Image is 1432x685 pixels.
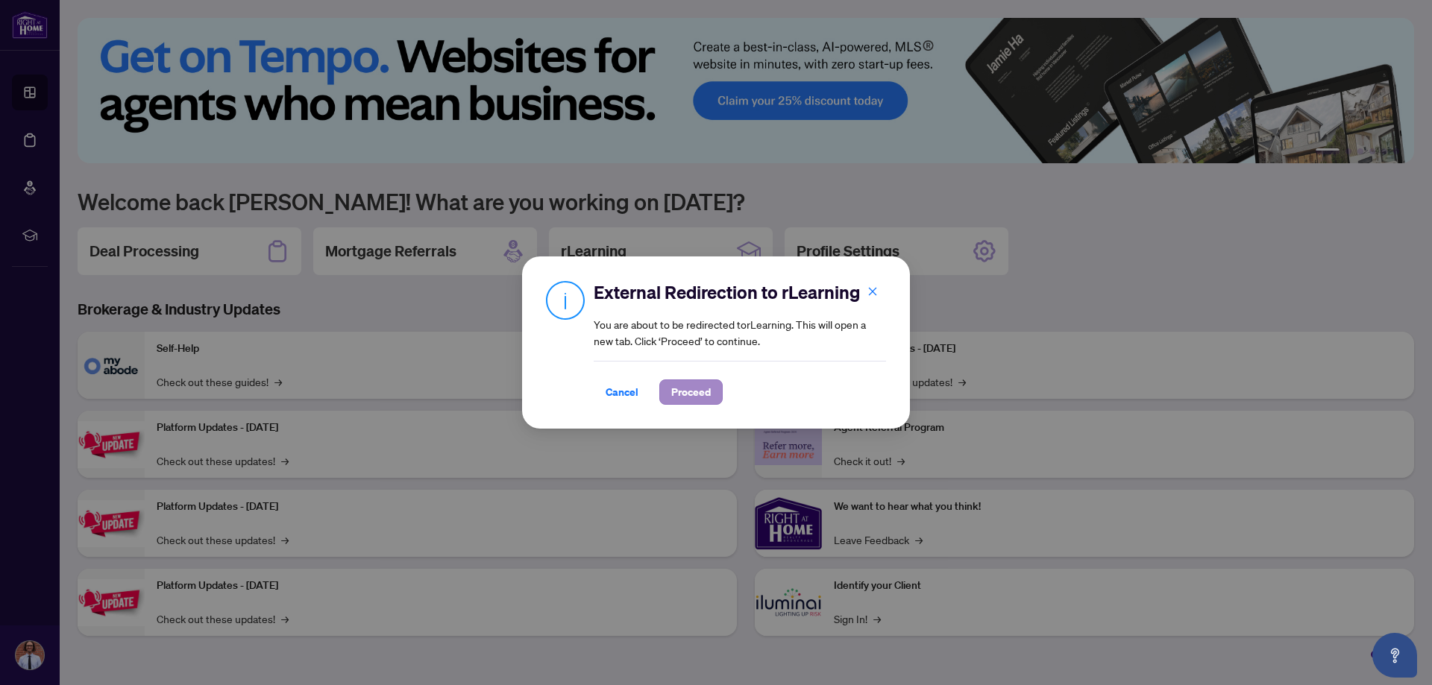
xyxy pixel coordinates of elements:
[671,380,711,404] span: Proceed
[594,280,886,405] div: You are about to be redirected to rLearning . This will open a new tab. Click ‘Proceed’ to continue.
[606,380,638,404] span: Cancel
[594,379,650,405] button: Cancel
[546,280,585,320] img: Info Icon
[867,286,878,297] span: close
[659,379,723,405] button: Proceed
[1372,633,1417,678] button: Open asap
[594,280,886,304] h2: External Redirection to rLearning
